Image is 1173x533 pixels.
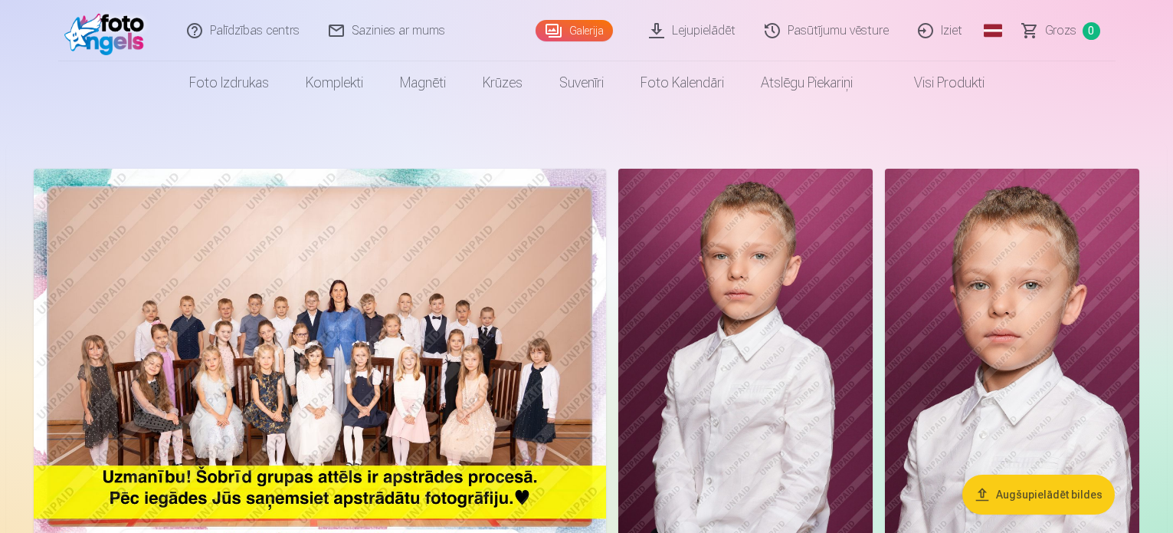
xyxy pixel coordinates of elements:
[287,61,382,104] a: Komplekti
[536,20,613,41] a: Galerija
[382,61,464,104] a: Magnēti
[871,61,1003,104] a: Visi produkti
[64,6,152,55] img: /fa1
[742,61,871,104] a: Atslēgu piekariņi
[962,475,1115,515] button: Augšupielādēt bildes
[622,61,742,104] a: Foto kalendāri
[464,61,541,104] a: Krūzes
[1045,21,1076,40] span: Grozs
[171,61,287,104] a: Foto izdrukas
[1083,22,1100,40] span: 0
[541,61,622,104] a: Suvenīri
